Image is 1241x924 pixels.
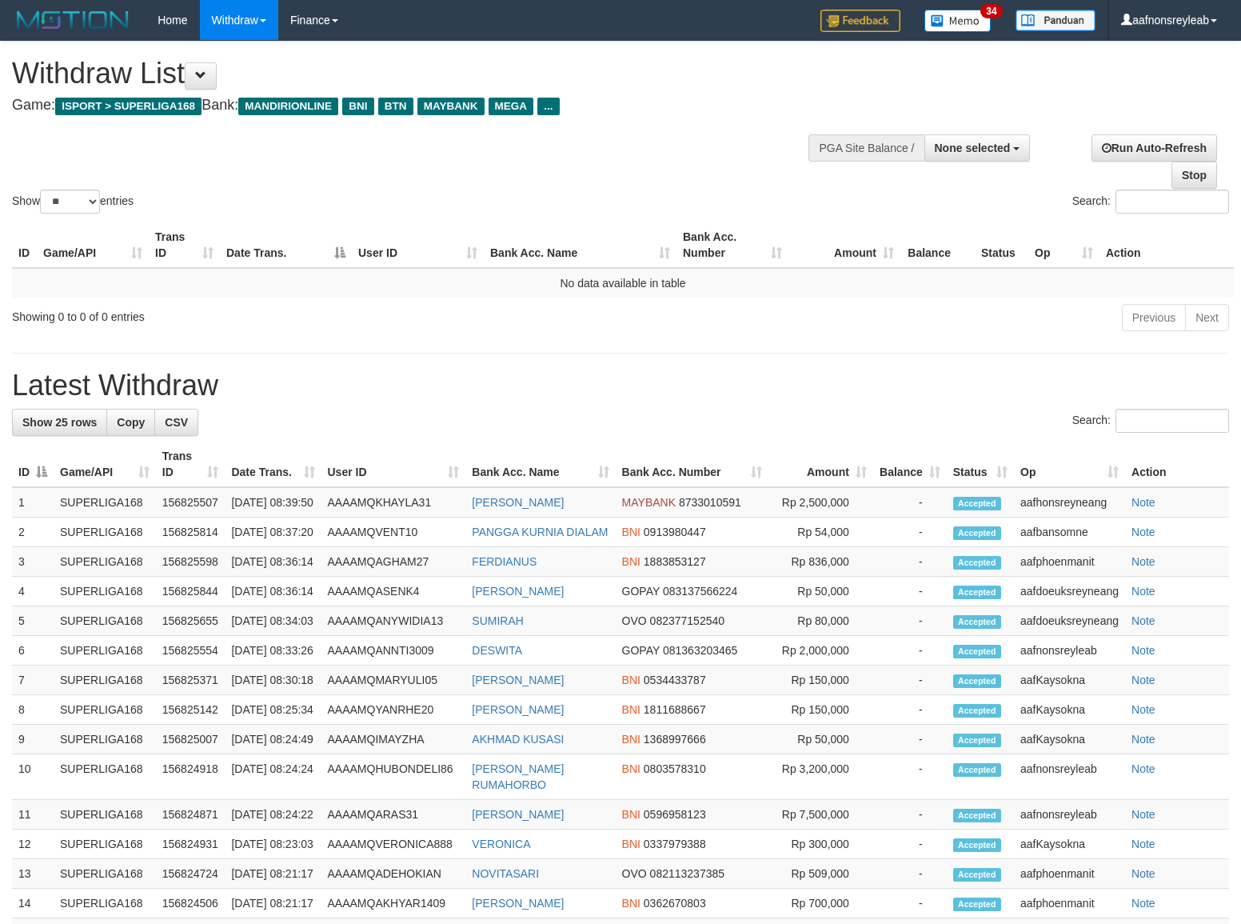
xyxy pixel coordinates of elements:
[12,725,54,754] td: 9
[1072,409,1229,433] label: Search:
[663,644,737,657] span: Copy 081363203465 to clipboard
[22,416,97,429] span: Show 25 rows
[768,606,872,636] td: Rp 80,000
[953,734,1001,747] span: Accepted
[1131,703,1155,716] a: Note
[622,555,640,568] span: BNI
[953,556,1001,570] span: Accepted
[472,867,539,880] a: NOVITASARI
[156,487,225,518] td: 156825507
[953,645,1001,658] span: Accepted
[622,496,676,509] span: MAYBANK
[225,518,321,547] td: [DATE] 08:37:20
[156,725,225,754] td: 156825007
[644,762,706,775] span: Copy 0803578310 to clipboard
[953,898,1001,911] span: Accepted
[663,585,737,598] span: Copy 083137566224 to clipboard
[238,98,338,115] span: MANDIRIONLINE
[472,496,564,509] a: [PERSON_NAME]
[768,754,872,800] td: Rp 3,200,000
[1014,487,1125,518] td: aafhonsreyneang
[1014,725,1125,754] td: aafKaysokna
[54,695,156,725] td: SUPERLIGA168
[154,409,198,436] a: CSV
[472,585,564,598] a: [PERSON_NAME]
[1171,162,1217,189] a: Stop
[1014,606,1125,636] td: aafdoeuksreyneang
[768,577,872,606] td: Rp 50,000
[947,442,1014,487] th: Status: activate to sort column ascending
[953,763,1001,777] span: Accepted
[472,762,564,791] a: [PERSON_NAME] RUMAHORBO
[12,636,54,666] td: 6
[644,838,706,850] span: Copy 0337979388 to clipboard
[622,526,640,538] span: BNI
[156,577,225,606] td: 156825844
[225,725,321,754] td: [DATE] 08:24:49
[40,190,100,214] select: Showentries
[156,666,225,695] td: 156825371
[321,754,466,800] td: AAAAMQHUBONDELI86
[808,134,924,162] div: PGA Site Balance /
[616,442,769,487] th: Bank Acc. Number: activate to sort column ascending
[873,666,947,695] td: -
[156,518,225,547] td: 156825814
[820,10,900,32] img: Feedback.jpg
[679,496,741,509] span: Copy 8733010591 to clipboard
[1016,10,1095,31] img: panduan.png
[953,704,1001,718] span: Accepted
[54,518,156,547] td: SUPERLIGA168
[54,754,156,800] td: SUPERLIGA168
[149,222,220,268] th: Trans ID: activate to sort column ascending
[1014,636,1125,666] td: aafnonsreyleab
[12,268,1234,298] td: No data available in table
[225,487,321,518] td: [DATE] 08:39:50
[980,4,1002,18] span: 34
[768,725,872,754] td: Rp 50,000
[472,614,524,627] a: SUMIRAH
[225,800,321,830] td: [DATE] 08:24:22
[873,636,947,666] td: -
[12,58,812,90] h1: Withdraw List
[1014,666,1125,695] td: aafKaysokna
[472,526,608,538] a: PANGGA KURNIA DIALAM
[12,8,134,32] img: MOTION_logo.png
[1115,409,1229,433] input: Search:
[622,897,640,910] span: BNI
[54,800,156,830] td: SUPERLIGA168
[225,577,321,606] td: [DATE] 08:36:14
[321,547,466,577] td: AAAAMQAGHAM27
[225,859,321,889] td: [DATE] 08:21:17
[156,442,225,487] th: Trans ID: activate to sort column ascending
[1131,496,1155,509] a: Note
[54,442,156,487] th: Game/API: activate to sort column ascending
[12,606,54,636] td: 5
[537,98,559,115] span: ...
[12,98,812,114] h4: Game: Bank:
[225,830,321,859] td: [DATE] 08:23:03
[622,762,640,775] span: BNI
[156,695,225,725] td: 156825142
[12,800,54,830] td: 11
[321,889,466,918] td: AAAAMQAKHYAR1409
[54,547,156,577] td: SUPERLIGA168
[156,800,225,830] td: 156824871
[1014,518,1125,547] td: aafbansomne
[156,889,225,918] td: 156824506
[1091,134,1217,162] a: Run Auto-Refresh
[1014,800,1125,830] td: aafnonsreyleab
[873,800,947,830] td: -
[622,703,640,716] span: BNI
[622,808,640,821] span: BNI
[12,666,54,695] td: 7
[1122,304,1186,331] a: Previous
[900,222,975,268] th: Balance
[924,10,992,32] img: Button%20Memo.svg
[12,442,54,487] th: ID: activate to sort column descending
[873,518,947,547] td: -
[472,808,564,821] a: [PERSON_NAME]
[220,222,352,268] th: Date Trans.: activate to sort column descending
[1028,222,1099,268] th: Op: activate to sort column ascending
[472,703,564,716] a: [PERSON_NAME]
[321,725,466,754] td: AAAAMQIMAYZHA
